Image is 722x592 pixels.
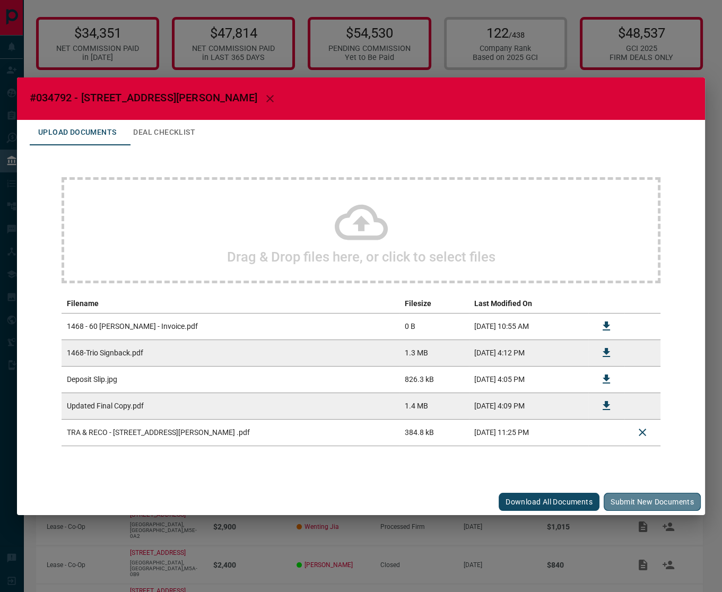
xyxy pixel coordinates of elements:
td: 826.3 kB [399,366,469,393]
th: download action column [588,294,624,314]
td: TRA & RECO - [STREET_ADDRESS][PERSON_NAME] .pdf [62,419,399,446]
button: Submit new documents [604,493,701,511]
td: Deposit Slip.jpg [62,366,399,393]
td: Updated Final Copy.pdf [62,393,399,419]
td: 1468-Trio Signback.pdf [62,339,399,366]
span: #034792 - [STREET_ADDRESS][PERSON_NAME] [30,91,257,104]
th: Filesize [399,294,469,314]
td: 1.3 MB [399,339,469,366]
th: delete file action column [624,294,660,314]
h2: Drag & Drop files here, or click to select files [227,249,495,265]
td: 1468 - 60 [PERSON_NAME] - Invoice.pdf [62,313,399,339]
td: [DATE] 10:55 AM [469,313,588,339]
td: [DATE] 11:25 PM [469,419,588,446]
button: Download [594,393,619,419]
td: [DATE] 4:12 PM [469,339,588,366]
th: Filename [62,294,399,314]
td: 384.8 kB [399,419,469,446]
button: Download [594,314,619,339]
button: Download [594,340,619,365]
td: [DATE] 4:05 PM [469,366,588,393]
div: Drag & Drop files here, or click to select files [62,177,660,283]
th: Last Modified On [469,294,588,314]
button: Upload Documents [30,120,125,145]
button: Download All Documents [499,493,599,511]
button: Download [594,367,619,392]
td: 1.4 MB [399,393,469,419]
td: [DATE] 4:09 PM [469,393,588,419]
td: 0 B [399,313,469,339]
button: Deal Checklist [125,120,204,145]
button: Delete [630,420,655,445]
